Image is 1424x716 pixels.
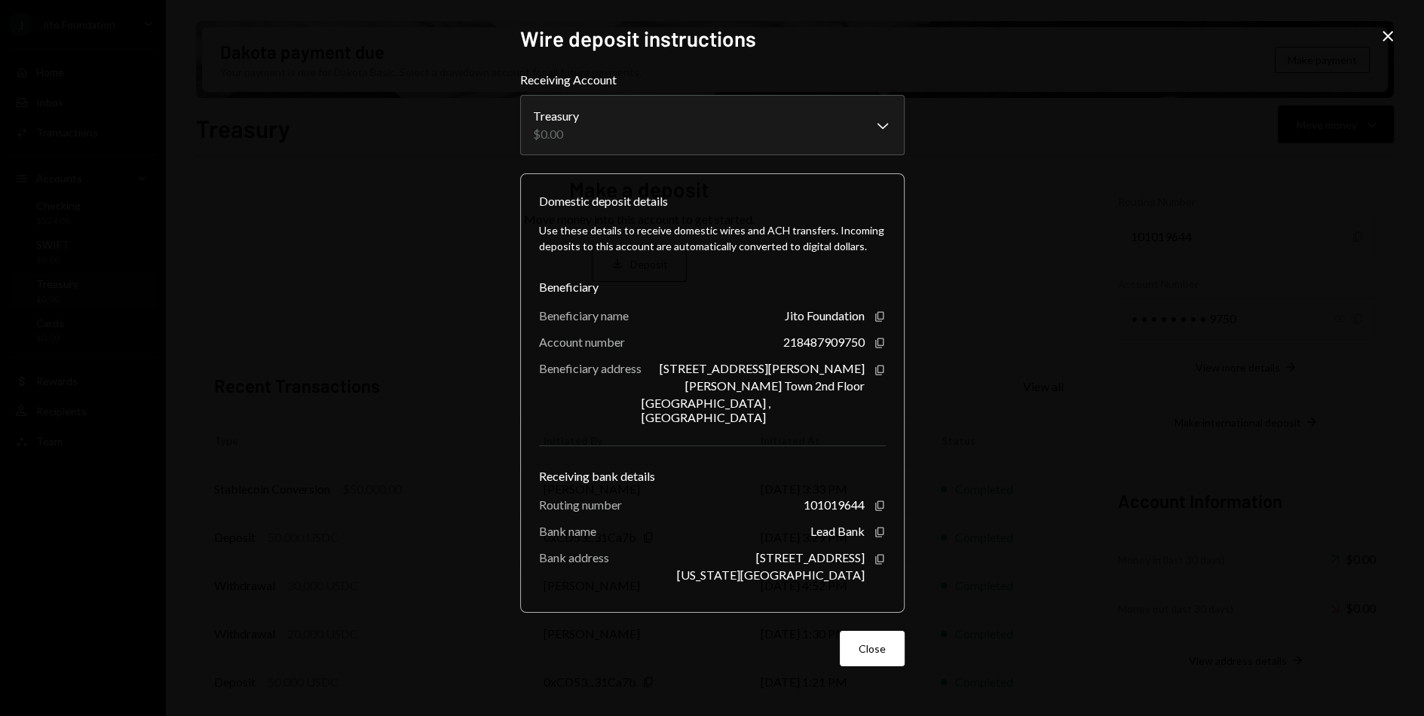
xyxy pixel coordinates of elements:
[783,335,865,349] div: 218487909750
[539,361,642,375] div: Beneficiary address
[660,361,865,375] div: [STREET_ADDRESS][PERSON_NAME]
[520,24,905,54] h2: Wire deposit instructions
[539,192,668,210] div: Domestic deposit details
[642,396,865,424] div: [GEOGRAPHIC_DATA] , [GEOGRAPHIC_DATA]
[539,550,609,565] div: Bank address
[539,335,625,349] div: Account number
[677,568,865,582] div: [US_STATE][GEOGRAPHIC_DATA]
[539,497,622,512] div: Routing number
[520,71,905,89] label: Receiving Account
[520,95,905,155] button: Receiving Account
[685,378,865,393] div: [PERSON_NAME] Town 2nd Floor
[785,308,865,323] div: Jito Foundation
[756,550,865,565] div: [STREET_ADDRESS]
[804,497,865,512] div: 101019644
[539,524,596,538] div: Bank name
[539,222,886,254] div: Use these details to receive domestic wires and ACH transfers. Incoming deposits to this account ...
[840,631,905,666] button: Close
[539,467,886,485] div: Receiving bank details
[539,278,886,296] div: Beneficiary
[810,524,865,538] div: Lead Bank
[539,308,629,323] div: Beneficiary name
